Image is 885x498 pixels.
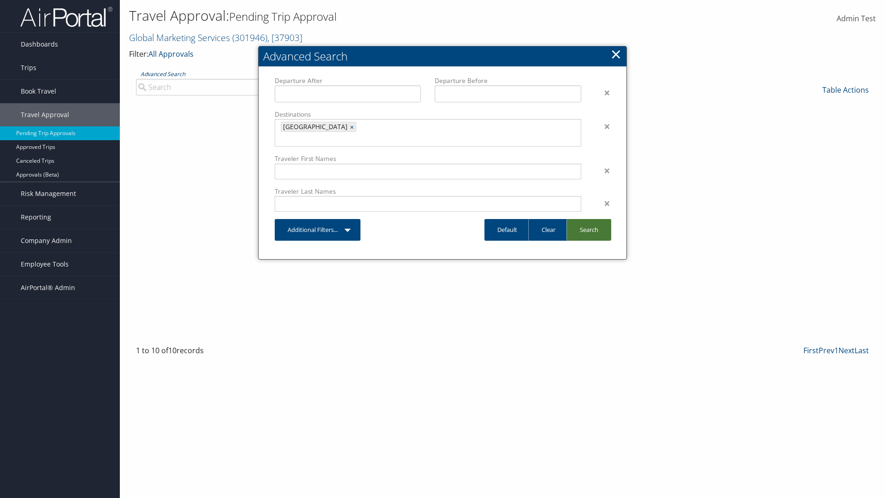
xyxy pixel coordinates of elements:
a: Additional Filters... [275,219,360,241]
label: Destinations [275,110,581,119]
label: Departure After [275,76,421,85]
label: Traveler First Names [275,154,581,163]
div: × [588,165,617,176]
span: [GEOGRAPHIC_DATA] [281,122,348,131]
div: × [588,87,617,98]
a: Default [484,219,530,241]
a: × [350,122,356,131]
label: Traveler Last Names [275,187,581,196]
h2: Advanced Search [259,46,626,66]
label: Departure Before [435,76,581,85]
div: × [588,198,617,209]
a: Clear [528,219,568,241]
div: × [588,121,617,132]
a: Close [611,45,621,63]
a: Search [566,219,611,241]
